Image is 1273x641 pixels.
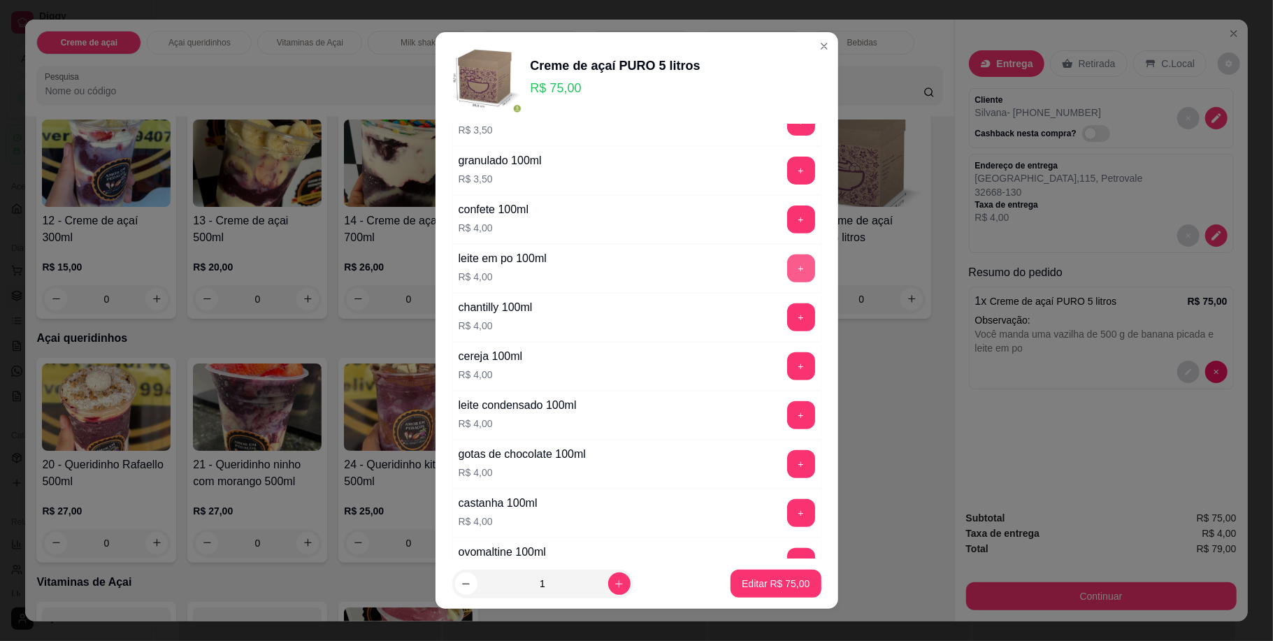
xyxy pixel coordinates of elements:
p: R$ 4,00 [459,319,533,333]
div: leite em po 100ml [459,250,547,267]
p: R$ 4,00 [459,417,577,431]
p: R$ 4,00 [459,221,529,235]
button: add [787,401,815,429]
button: Editar R$ 75,00 [731,570,821,598]
p: R$ 4,00 [459,270,547,284]
div: granulado 100ml [459,152,542,169]
div: Creme de açaí PURO 5 litros [531,56,700,75]
p: R$ 4,00 [459,368,523,382]
div: castanha 100ml [459,495,538,512]
p: R$ 75,00 [531,78,700,98]
button: Close [813,35,835,57]
button: increase-product-quantity [608,572,631,595]
button: add [787,254,815,282]
p: R$ 4,00 [459,466,586,480]
button: add [787,157,815,185]
p: R$ 3,50 [459,172,542,186]
p: Editar R$ 75,00 [742,577,810,591]
div: cereja 100ml [459,348,523,365]
p: R$ 4,00 [459,514,538,528]
button: add [787,499,815,527]
div: gotas de chocolate 100ml [459,446,586,463]
button: add [787,450,815,478]
p: R$ 3,50 [459,123,550,137]
button: add [787,548,815,576]
div: ovomaltine 100ml [459,544,546,561]
div: leite condensado 100ml [459,397,577,414]
button: add [787,303,815,331]
div: confete 100ml [459,201,529,218]
img: product-image [452,43,522,113]
button: add [787,352,815,380]
button: decrease-product-quantity [455,572,477,595]
button: add [787,206,815,233]
div: chantilly 100ml [459,299,533,316]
